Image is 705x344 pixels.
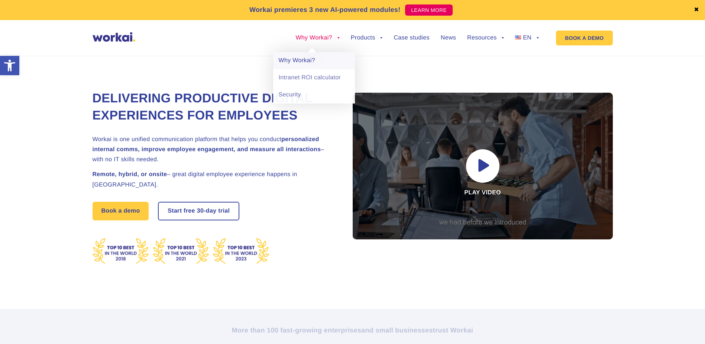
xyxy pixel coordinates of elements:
a: Case studies [394,35,429,41]
a: News [441,35,456,41]
a: Security [273,86,355,103]
h2: Workai is one unified communication platform that helps you conduct – with no IT skills needed. [93,134,334,165]
a: Book a demo [93,202,149,220]
a: Why Workai? [273,52,355,69]
a: Products [351,35,383,41]
strong: Remote, hybrid, or onsite [93,171,167,178]
a: ✖ [694,7,699,13]
h2: – great digital employee experience happens in [GEOGRAPHIC_DATA]. [93,169,334,189]
a: BOOK A DEMO [556,31,612,45]
a: Why Workai? [295,35,339,41]
a: Start free30-daytrial [159,203,239,220]
p: Workai premieres 3 new AI-powered modules! [249,5,401,15]
h1: Delivering Productive Digital Experiences for Employees [93,90,334,124]
i: and small businesses [361,327,433,334]
span: EN [523,35,531,41]
a: Intranet ROI calculator [273,69,355,86]
a: LEARN MORE [405,4,453,16]
h2: More than 100 fast-growing enterprises trust Workai [146,326,559,335]
div: Play video [353,93,613,239]
i: 30-day [197,208,217,214]
a: Resources [467,35,504,41]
